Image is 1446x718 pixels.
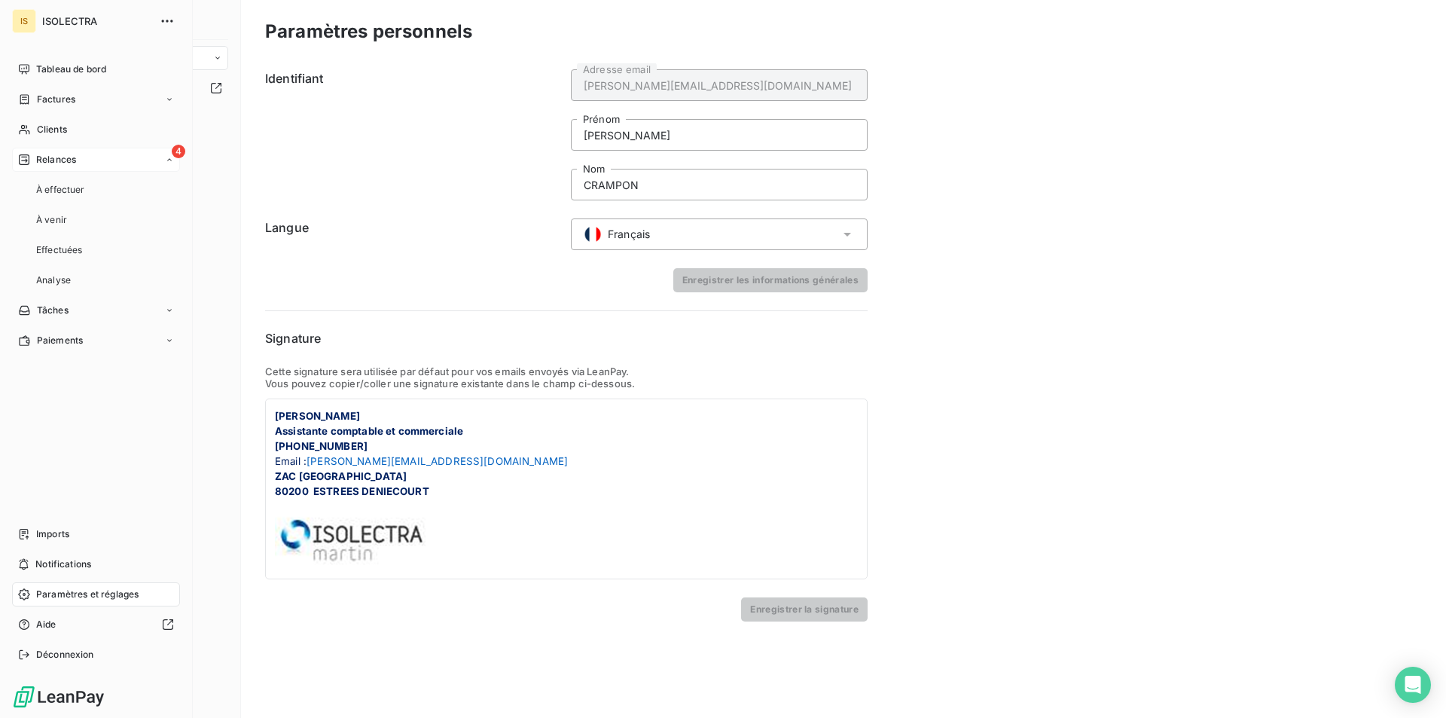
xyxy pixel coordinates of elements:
[571,119,868,151] input: placeholder
[571,169,868,200] input: placeholder
[37,304,69,317] span: Tâches
[265,18,472,45] h3: Paramètres personnels
[37,123,67,136] span: Clients
[275,425,463,437] span: Assistante comptable et commerciale
[275,470,407,482] span: ZAC [GEOGRAPHIC_DATA]
[36,618,56,631] span: Aide
[265,377,868,390] p: Vous pouvez copier/coller une signature existante dans le champ ci-dessous.
[275,440,368,452] span: [PHONE_NUMBER]
[275,410,360,422] span: [PERSON_NAME]
[36,153,76,167] span: Relances
[172,145,185,158] span: 4
[37,93,75,106] span: Factures
[36,213,67,227] span: À venir
[275,485,429,497] span: 80200 ESTREES DENIECOURT
[741,597,868,622] button: Enregistrer la signature
[608,227,650,242] span: Français
[673,268,868,292] button: Enregistrer les informations générales
[36,63,106,76] span: Tableau de bord
[37,334,83,347] span: Paiements
[307,455,568,467] span: [PERSON_NAME][EMAIL_ADDRESS][DOMAIN_NAME]
[265,69,562,200] h6: Identifiant
[12,685,105,709] img: Logo LeanPay
[36,527,69,541] span: Imports
[35,558,91,571] span: Notifications
[307,454,568,467] a: [PERSON_NAME][EMAIL_ADDRESS][DOMAIN_NAME]
[12,613,180,637] a: Aide
[36,648,94,661] span: Déconnexion
[36,588,139,601] span: Paramètres et réglages
[571,69,868,101] input: placeholder
[36,273,71,287] span: Analyse
[42,15,151,27] span: ISOLECTRA
[275,455,307,467] span: Email :
[1395,667,1431,703] div: Open Intercom Messenger
[265,218,562,250] h6: Langue
[265,365,868,377] p: Cette signature sera utilisée par défaut pour vos emails envoyés via LeanPay.
[275,499,428,591] img: 0AAAAAElFTkSuQmCC
[36,183,85,197] span: À effectuer
[265,329,868,347] h6: Signature
[12,9,36,33] div: IS
[36,243,83,257] span: Effectuées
